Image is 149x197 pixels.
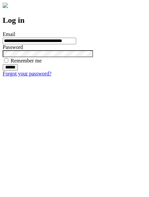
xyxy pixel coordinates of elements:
h2: Log in [3,16,146,25]
label: Password [3,44,23,50]
label: Email [3,31,15,37]
a: Forgot your password? [3,71,51,76]
label: Remember me [11,58,42,63]
img: logo-4e3dc11c47720685a147b03b5a06dd966a58ff35d612b21f08c02c0306f2b779.png [3,3,8,8]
